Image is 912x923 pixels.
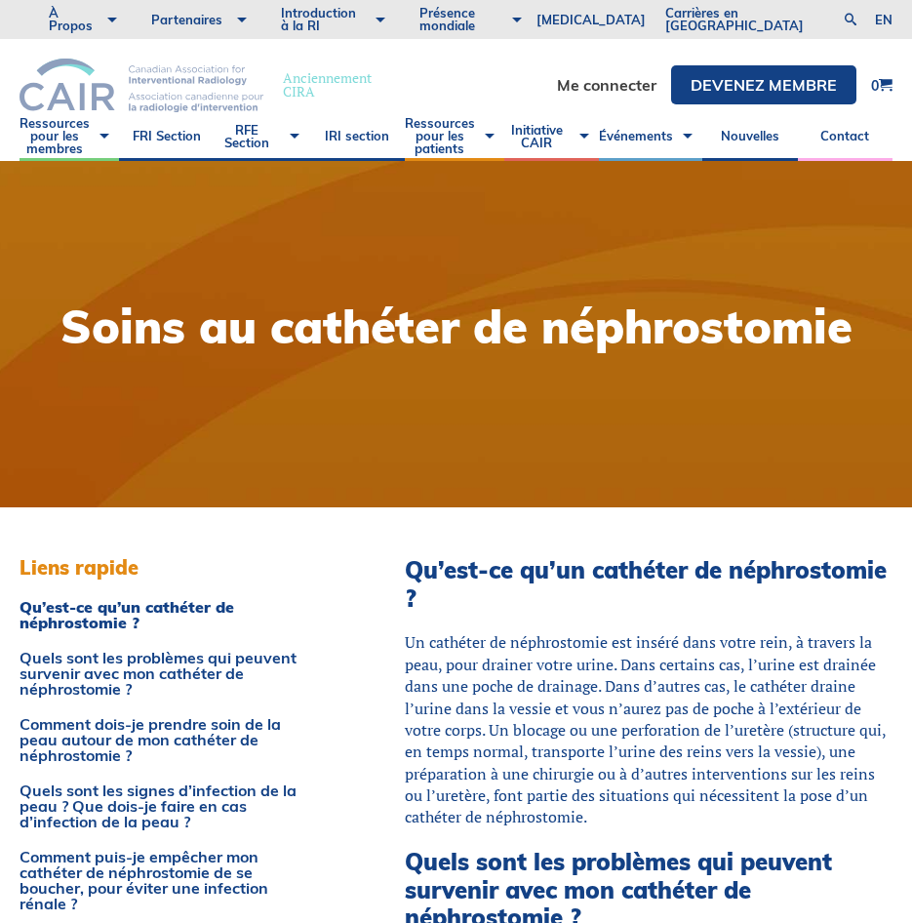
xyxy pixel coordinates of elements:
[599,112,702,161] a: Événements
[20,59,263,112] img: CIRA
[20,599,307,630] a: Qu’est-ce qu’un cathéter de néphrostomie ?
[20,650,307,697] a: Quels sont les problèmes qui peuvent survenir avec mon cathéter de néphrostomie ?
[557,77,656,93] a: Me connecter
[405,556,892,613] h2: Qu’est-ce qu’un cathéter de néphrostomie ?
[20,716,307,763] a: Comment dois-je prendre soin de la peau autour de mon cathéter de néphrostomie ?
[20,783,307,829] a: Quels sont les signes d’infection de la peau ? Que dois-je faire en cas d’infection de la peau ?
[20,112,119,161] a: Ressources pour les membres
[504,112,600,161] a: Initiative CAIR
[60,303,853,349] h1: Soins au cathéter de néphrostomie
[671,65,856,104] a: DEVENEZ MEMBRE
[215,112,310,161] a: RFE Section
[283,71,372,99] span: Anciennement CIRA
[405,112,504,161] a: Ressources pour les patients
[20,59,391,112] a: AnciennementCIRA
[309,112,405,161] a: IRI section
[405,631,892,828] div: Un cathéter de néphrostomie est inséré dans votre rein, à travers la peau, pour drainer votre uri...
[798,112,893,161] a: Contact
[875,14,892,26] a: en
[20,556,307,580] h3: Liens rapide
[702,112,798,161] a: Nouvelles
[871,78,892,93] a: 0
[20,849,307,911] a: Comment puis-je empêcher mon cathéter de néphrostomie de se boucher, pour éviter une infection ré...
[119,112,215,161] a: FRI Section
